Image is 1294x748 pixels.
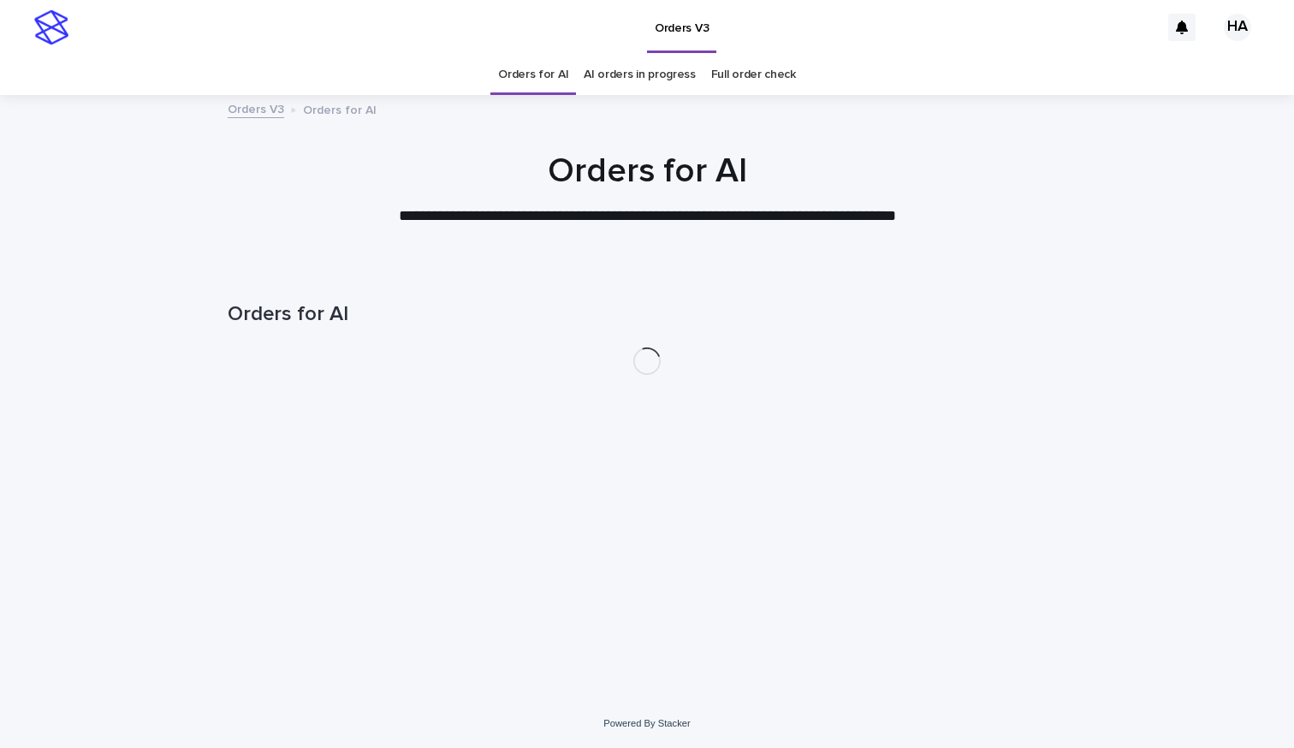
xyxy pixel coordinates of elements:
a: Orders for AI [498,55,568,95]
h1: Orders for AI [228,302,1066,327]
p: Orders for AI [303,99,377,118]
img: stacker-logo-s-only.png [34,10,68,45]
div: HA [1224,14,1251,41]
a: Powered By Stacker [603,718,690,728]
a: Full order check [711,55,796,95]
a: AI orders in progress [584,55,696,95]
h1: Orders for AI [228,151,1066,192]
a: Orders V3 [228,98,284,118]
